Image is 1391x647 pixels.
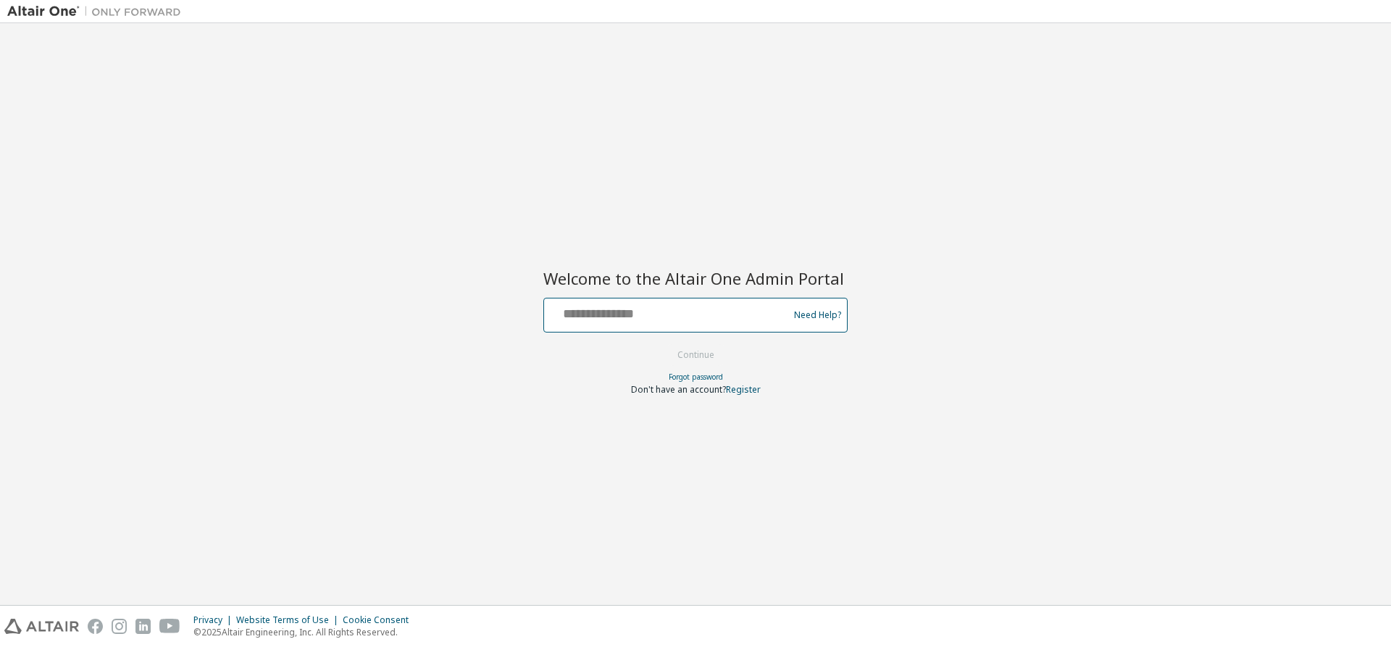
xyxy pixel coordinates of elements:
img: instagram.svg [112,619,127,634]
a: Forgot password [669,372,723,382]
div: Website Terms of Use [236,614,343,626]
img: Altair One [7,4,188,19]
img: linkedin.svg [135,619,151,634]
div: Cookie Consent [343,614,417,626]
img: facebook.svg [88,619,103,634]
img: altair_logo.svg [4,619,79,634]
span: Don't have an account? [631,383,726,396]
div: Privacy [193,614,236,626]
a: Register [726,383,761,396]
h2: Welcome to the Altair One Admin Portal [543,268,848,288]
p: © 2025 Altair Engineering, Inc. All Rights Reserved. [193,626,417,638]
img: youtube.svg [159,619,180,634]
a: Need Help? [794,314,841,315]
